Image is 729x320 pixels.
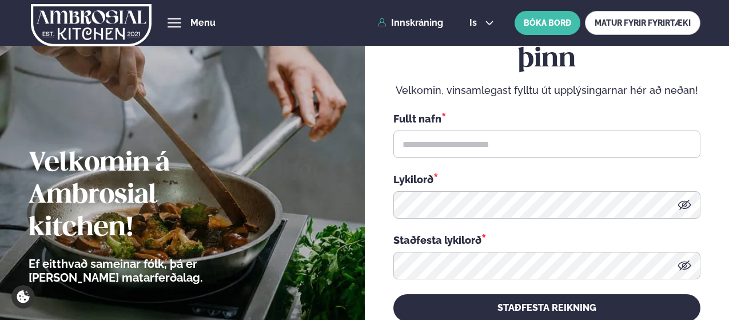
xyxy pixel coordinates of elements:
p: Ef eitthvað sameinar fólk, þá er [PERSON_NAME] matarferðalag. [29,257,266,285]
p: Velkomin, vinsamlegast fylltu út upplýsingarnar hér að neðan! [393,84,700,97]
img: logo [31,2,152,49]
div: Fullt nafn [393,111,700,126]
button: is [460,18,503,27]
span: is [469,18,480,27]
button: BÓKA BORÐ [515,11,580,35]
button: hamburger [168,16,181,30]
a: Innskráning [377,18,443,28]
div: Staðfesta lykilorð [393,232,700,247]
h2: Velkomin á Ambrosial kitchen! [29,148,266,244]
div: Lykilorð [393,172,700,187]
a: Cookie settings [11,285,35,309]
a: MATUR FYRIR FYRIRTÆKI [585,11,700,35]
